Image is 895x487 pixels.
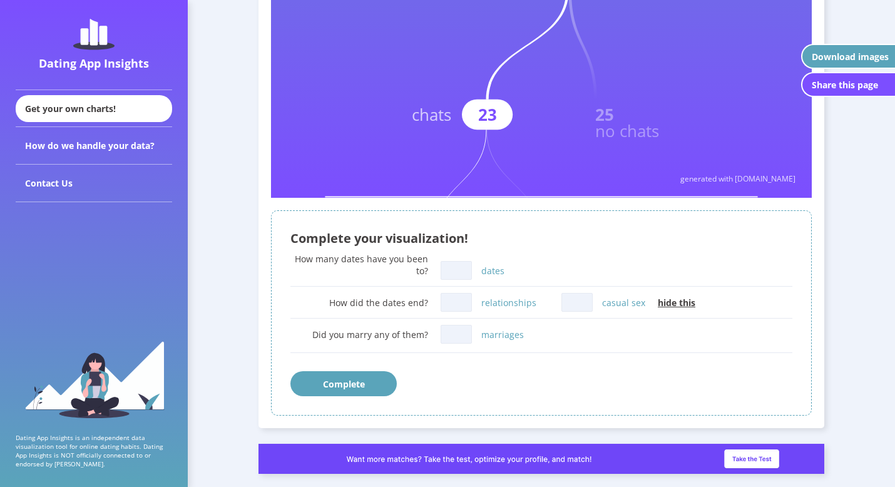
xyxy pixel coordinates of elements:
text: no chats [595,120,659,142]
label: relationships [481,297,536,309]
div: Download images [812,51,889,63]
button: Share this page [801,72,895,97]
div: Contact Us [16,165,172,202]
text: 25 [595,103,614,126]
div: How many dates have you been to? [290,253,428,277]
span: hide this [658,297,695,309]
text: 23 [478,103,497,126]
button: Complete [290,371,397,396]
div: Did you marry any of them? [290,329,428,341]
label: casual sex [602,297,645,309]
button: Download images [801,44,895,69]
div: How did the dates end? [290,297,428,309]
img: dating-app-insights-logo.5abe6921.svg [73,19,115,50]
label: marriages [481,329,524,341]
text: generated with [DOMAIN_NAME] [680,173,795,184]
div: Get your own charts! [16,95,172,122]
img: roast_slim_banner.a2e79667.png [258,444,824,474]
p: Dating App Insights is an independent data visualization tool for online dating habits. Dating Ap... [16,433,172,468]
div: Dating App Insights [19,56,169,71]
div: Complete your visualization! [290,230,792,247]
text: chats [412,103,451,126]
img: sidebar_girl.91b9467e.svg [24,340,165,418]
div: How do we handle your data? [16,127,172,165]
div: Share this page [812,79,878,91]
label: dates [481,265,504,277]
